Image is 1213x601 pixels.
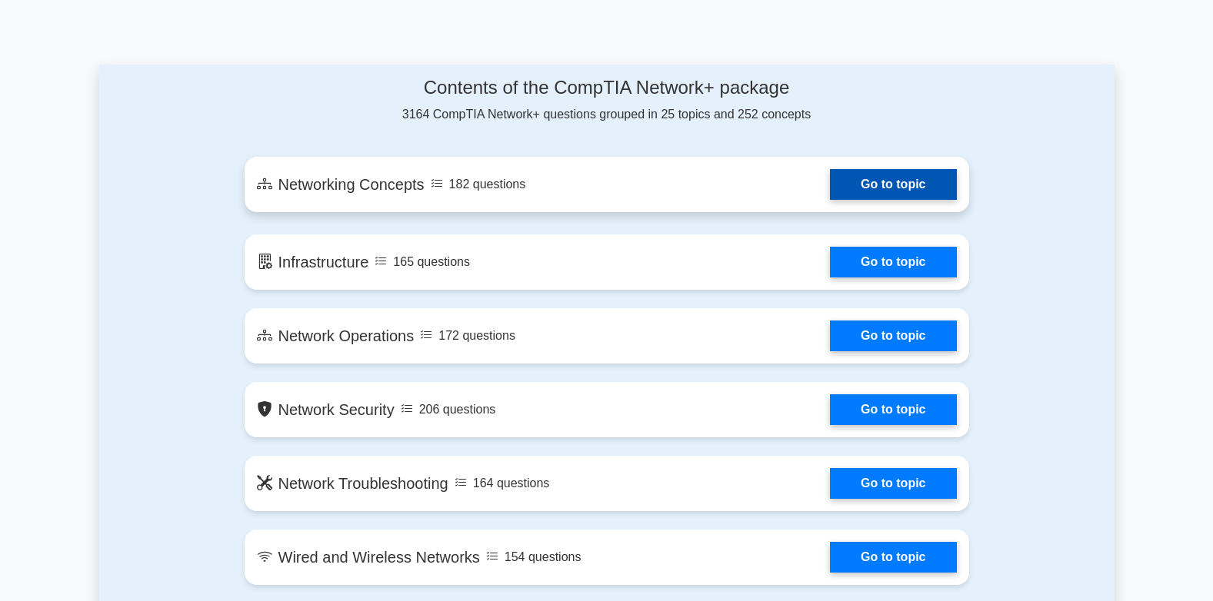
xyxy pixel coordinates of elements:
a: Go to topic [830,468,956,499]
a: Go to topic [830,320,956,351]
a: Go to topic [830,542,956,573]
a: Go to topic [830,247,956,277]
h4: Contents of the CompTIA Network+ package [245,77,969,99]
div: 3164 CompTIA Network+ questions grouped in 25 topics and 252 concepts [245,77,969,124]
a: Go to topic [830,394,956,425]
a: Go to topic [830,169,956,200]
